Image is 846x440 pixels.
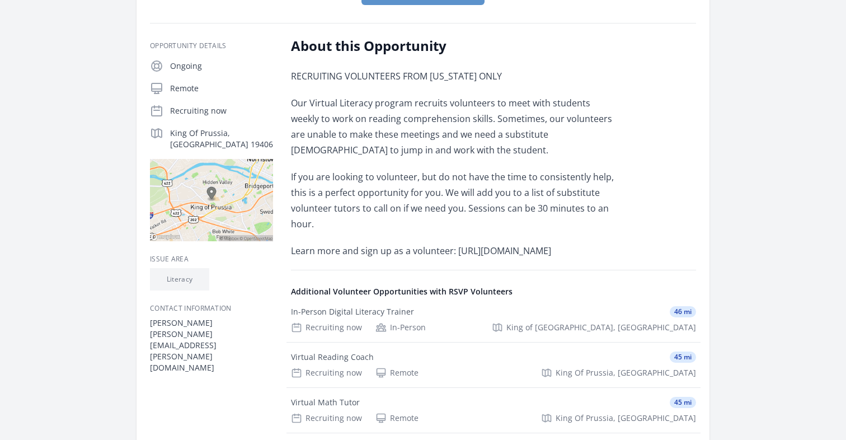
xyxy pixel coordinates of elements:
[291,367,362,378] div: Recruiting now
[150,268,209,291] li: Literacy
[170,83,273,94] p: Remote
[170,128,273,150] p: King Of Prussia, [GEOGRAPHIC_DATA] 19406
[286,297,701,342] a: In-Person Digital Literacy Trainer 46 mi Recruiting now In-Person King of [GEOGRAPHIC_DATA], [GEO...
[291,306,414,317] div: In-Person Digital Literacy Trainer
[286,343,701,387] a: Virtual Reading Coach 45 mi Recruiting now Remote King Of Prussia, [GEOGRAPHIC_DATA]
[375,367,419,378] div: Remote
[150,159,273,241] img: Map
[291,413,362,424] div: Recruiting now
[670,306,696,317] span: 46 mi
[291,352,374,363] div: Virtual Reading Coach
[150,317,273,329] dt: [PERSON_NAME]
[150,304,273,313] h3: Contact Information
[170,60,273,72] p: Ongoing
[291,397,360,408] div: Virtual Math Tutor
[291,68,618,84] p: RECRUITING VOLUNTEERS FROM [US_STATE] ONLY
[291,37,618,55] h2: About this Opportunity
[291,243,618,259] p: Learn more and sign up as a volunteer: [URL][DOMAIN_NAME]
[670,397,696,408] span: 45 mi
[150,255,273,264] h3: Issue area
[375,322,426,333] div: In-Person
[506,322,696,333] span: King of [GEOGRAPHIC_DATA], [GEOGRAPHIC_DATA]
[150,41,273,50] h3: Opportunity Details
[291,322,362,333] div: Recruiting now
[670,352,696,363] span: 45 mi
[291,169,618,232] p: If you are looking to volunteer, but do not have the time to consistently help, this is a perfect...
[556,413,696,424] span: King Of Prussia, [GEOGRAPHIC_DATA]
[150,329,273,373] dd: [PERSON_NAME][EMAIL_ADDRESS][PERSON_NAME][DOMAIN_NAME]
[170,105,273,116] p: Recruiting now
[375,413,419,424] div: Remote
[291,286,696,297] h4: Additional Volunteer Opportunities with RSVP Volunteers
[286,388,701,433] a: Virtual Math Tutor 45 mi Recruiting now Remote King Of Prussia, [GEOGRAPHIC_DATA]
[556,367,696,378] span: King Of Prussia, [GEOGRAPHIC_DATA]
[291,95,618,158] p: Our Virtual Literacy program recruits volunteers to meet with students weekly to work on reading ...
